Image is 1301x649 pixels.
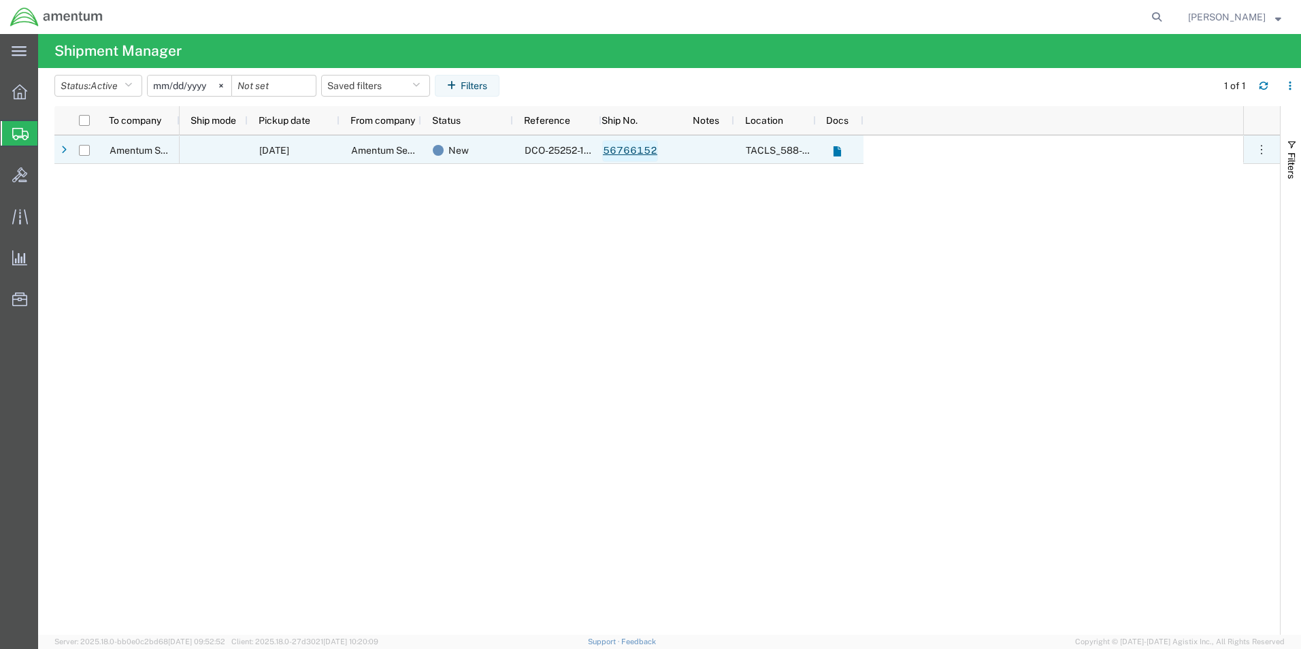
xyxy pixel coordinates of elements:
[746,145,936,156] span: TACLS_588-Dothan, AL
[321,75,430,97] button: Saved filters
[602,115,638,126] span: Ship No.
[693,115,719,126] span: Notes
[54,34,182,68] h4: Shipment Manager
[232,76,316,96] input: Not set
[351,145,453,156] span: Amentum Services, Inc.
[191,115,236,126] span: Ship mode
[432,115,461,126] span: Status
[110,145,212,156] span: Amentum Services, Inc.
[1286,152,1297,179] span: Filters
[1075,636,1285,648] span: Copyright © [DATE]-[DATE] Agistix Inc., All Rights Reserved
[109,115,161,126] span: To company
[524,115,570,126] span: Reference
[259,145,289,156] span: 09/09/2025
[54,75,142,97] button: Status:Active
[148,76,231,96] input: Not set
[1224,79,1248,93] div: 1 of 1
[10,7,103,27] img: logo
[826,115,849,126] span: Docs
[621,637,656,646] a: Feedback
[168,637,225,646] span: [DATE] 09:52:52
[259,115,310,126] span: Pickup date
[588,637,622,646] a: Support
[448,136,469,165] span: New
[435,75,499,97] button: Filters
[323,637,378,646] span: [DATE] 10:20:09
[1188,10,1266,24] span: Marcus McGuire
[1187,9,1282,25] button: [PERSON_NAME]
[54,637,225,646] span: Server: 2025.18.0-bb0e0c2bd68
[745,115,783,126] span: Location
[602,140,658,162] a: 56766152
[90,80,118,91] span: Active
[525,145,613,156] span: DCO-25252-167962
[350,115,415,126] span: From company
[231,637,378,646] span: Client: 2025.18.0-27d3021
